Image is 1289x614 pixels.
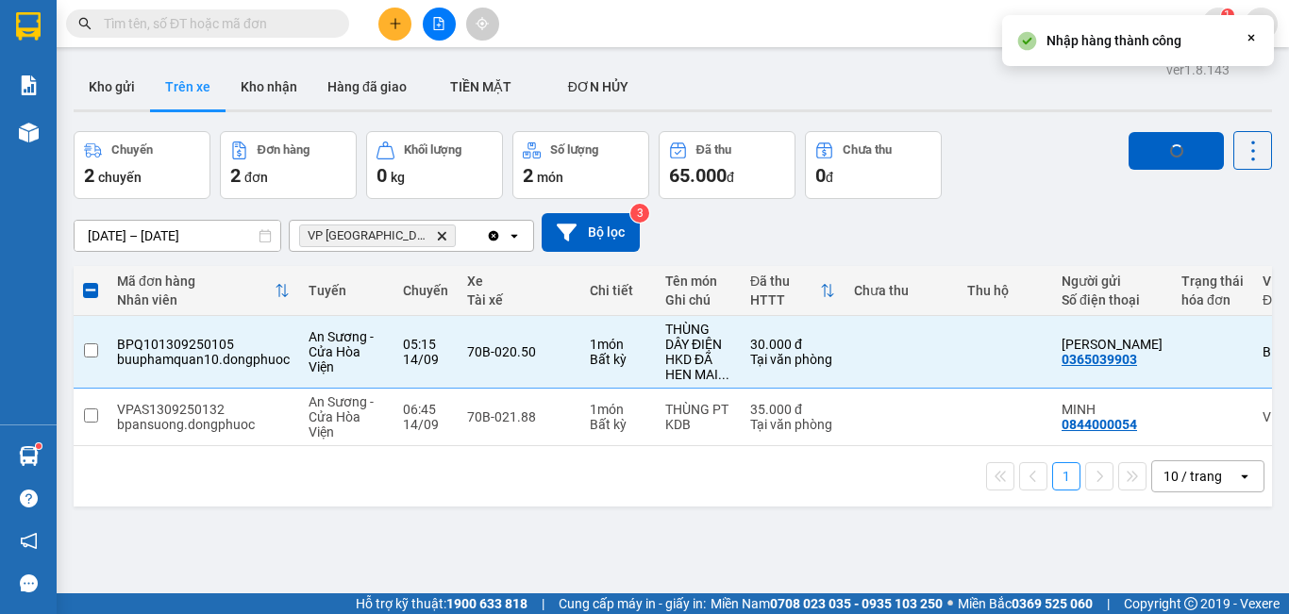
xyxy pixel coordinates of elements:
[466,8,499,41] button: aim
[403,283,448,298] div: Chuyến
[467,409,571,424] div: 70B-021.88
[403,352,448,367] div: 14/09
[403,402,448,417] div: 06:45
[309,394,374,440] span: An Sương - Cửa Hòa Viện
[1012,596,1093,611] strong: 0369 525 060
[1062,402,1163,417] div: MINH
[1221,8,1234,22] sup: 1
[432,17,445,30] span: file-add
[665,417,731,432] div: KDB
[20,574,38,592] span: message
[805,131,942,199] button: Chưa thu0đ
[1062,274,1163,289] div: Người gửi
[308,228,428,243] span: VP Phước Đông
[947,600,953,607] span: ⚪️
[1181,274,1244,289] div: Trạng thái
[854,283,948,298] div: Chưa thu
[967,283,1043,298] div: Thu hộ
[711,593,943,614] span: Miền Nam
[312,64,422,109] button: Hàng đã giao
[36,443,42,449] sup: 1
[230,164,241,187] span: 2
[590,402,646,417] div: 1 món
[559,593,706,614] span: Cung cấp máy in - giấy in:
[568,79,628,94] span: ĐƠN HỦY
[98,170,142,185] span: chuyến
[1129,132,1224,170] button: loading Nhập hàng
[74,131,210,199] button: Chuyến2chuyến
[512,131,649,199] button: Số lượng2món
[550,143,598,157] div: Số lượng
[220,131,357,199] button: Đơn hàng2đơn
[843,143,892,157] div: Chưa thu
[542,593,544,614] span: |
[1001,11,1202,35] span: pvphuocdong.dongphuoc
[366,131,503,199] button: Khối lượng0kg
[1052,462,1080,490] button: 1
[590,352,646,367] div: Bất kỳ
[356,593,527,614] span: Hỗ trợ kỹ thuật:
[244,170,268,185] span: đơn
[1163,467,1222,486] div: 10 / trang
[20,532,38,550] span: notification
[486,228,501,243] svg: Clear all
[665,322,731,352] div: THÙNG DÂY ĐIỆN
[84,164,94,187] span: 2
[378,8,411,41] button: plus
[696,143,731,157] div: Đã thu
[476,17,489,30] span: aim
[75,221,280,251] input: Select a date range.
[117,274,275,289] div: Mã đơn hàng
[1244,30,1259,45] svg: Close
[446,596,527,611] strong: 1900 633 818
[19,446,39,466] img: warehouse-icon
[78,17,92,30] span: search
[507,228,522,243] svg: open
[741,266,845,316] th: Toggle SortBy
[16,12,41,41] img: logo-vxr
[377,164,387,187] span: 0
[19,123,39,142] img: warehouse-icon
[750,337,835,352] div: 30.000 đ
[389,17,402,30] span: plus
[659,131,795,199] button: Đã thu65.000đ
[460,226,461,245] input: Selected VP Phước Đông.
[309,329,374,374] span: An Sương - Cửa Hòa Viện
[436,230,447,241] svg: Delete
[104,13,326,34] input: Tìm tên, số ĐT hoặc mã đơn
[117,352,290,367] div: buuphamquan10.dongphuoc
[1062,292,1163,307] div: Số điện thoại
[669,164,727,187] span: 65.000
[258,143,310,157] div: Đơn hàng
[1046,30,1181,51] div: Nhập hàng thành công
[537,170,563,185] span: món
[1107,593,1110,614] span: |
[542,213,640,252] button: Bộ lọc
[403,417,448,432] div: 14/09
[590,417,646,432] div: Bất kỳ
[19,75,39,95] img: solution-icon
[1062,337,1163,352] div: LÊ DUY
[750,352,835,367] div: Tại văn phòng
[727,170,734,185] span: đ
[150,64,226,109] button: Trên xe
[309,283,384,298] div: Tuyến
[299,224,456,247] span: VP Phước Đông, close by backspace
[1181,292,1244,307] div: hóa đơn
[1224,8,1230,22] span: 1
[665,402,731,417] div: THÙNG PT
[108,266,299,316] th: Toggle SortBy
[117,417,290,432] div: bpansuong.dongphuoc
[665,274,731,289] div: Tên món
[117,337,290,352] div: BPQ101309250105
[391,170,405,185] span: kg
[403,337,448,352] div: 05:15
[958,593,1093,614] span: Miền Bắc
[467,292,571,307] div: Tài xế
[423,8,456,41] button: file-add
[750,274,820,289] div: Đã thu
[74,64,150,109] button: Kho gửi
[1184,597,1197,610] span: copyright
[750,417,835,432] div: Tại văn phòng
[111,143,153,157] div: Chuyến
